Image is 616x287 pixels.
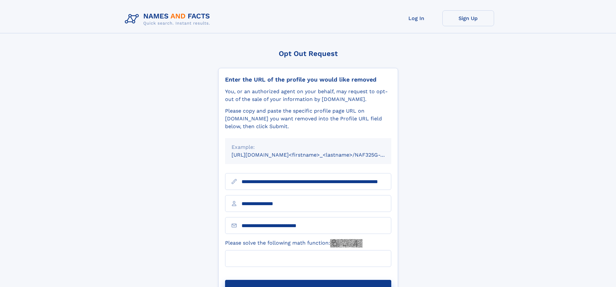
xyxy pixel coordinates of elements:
div: Opt Out Request [218,50,398,58]
div: Please copy and paste the specific profile page URL on [DOMAIN_NAME] you want removed into the Pr... [225,107,391,130]
div: Enter the URL of the profile you would like removed [225,76,391,83]
img: Logo Names and Facts [122,10,215,28]
label: Please solve the following math function: [225,239,362,248]
a: Log In [391,10,442,26]
div: Example: [232,143,385,151]
small: [URL][DOMAIN_NAME]<firstname>_<lastname>/NAF325G-xxxxxxxx [232,152,404,158]
div: You, or an authorized agent on your behalf, may request to opt-out of the sale of your informatio... [225,88,391,103]
a: Sign Up [442,10,494,26]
